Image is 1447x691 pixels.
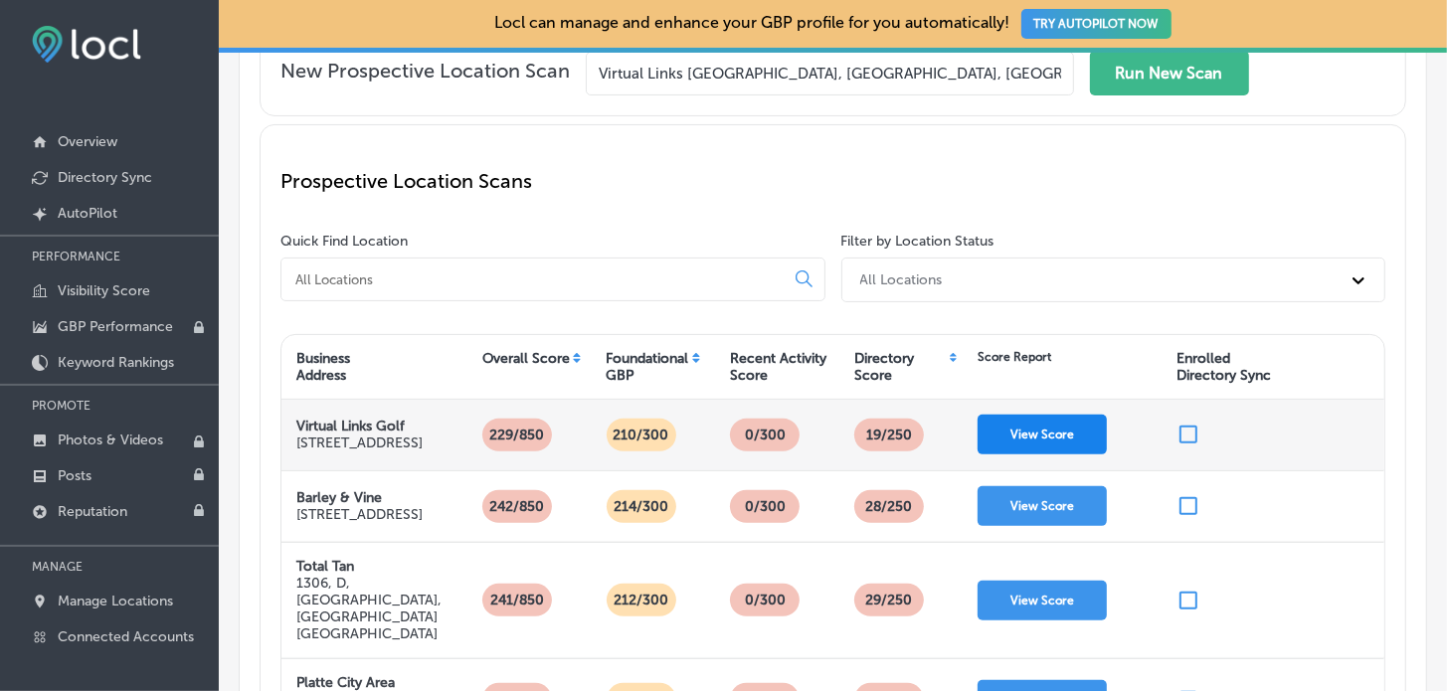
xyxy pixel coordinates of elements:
[58,205,117,222] p: AutoPilot
[858,419,920,451] p: 19 /250
[58,467,91,484] p: Posts
[58,432,163,448] p: Photos & Videos
[296,575,452,642] p: 1306, D, [GEOGRAPHIC_DATA], [GEOGRAPHIC_DATA] [GEOGRAPHIC_DATA]
[978,350,1051,364] div: Score Report
[841,233,995,250] label: Filter by Location Status
[58,169,152,186] p: Directory Sync
[296,418,405,434] strong: Virtual Links Golf
[58,133,117,150] p: Overview
[58,503,127,520] p: Reputation
[978,415,1107,454] button: View Score
[737,584,794,616] p: 0/300
[296,489,382,506] strong: Barley & Vine
[606,584,676,616] p: 212/300
[1021,9,1172,39] button: TRY AUTOPILOT NOW
[296,506,423,523] p: [STREET_ADDRESS]
[481,419,552,451] p: 229/850
[860,271,943,288] div: All Locations
[857,490,920,523] p: 28 /250
[607,350,689,384] div: Foundational GBP
[293,270,780,288] input: All Locations
[280,59,570,95] p: New Prospective Location Scan
[58,593,173,609] p: Manage Locations
[606,419,677,451] p: 210/300
[978,486,1107,526] button: View Score
[482,350,570,367] div: Overall Score
[1090,51,1249,95] button: Run New Scan
[482,584,552,616] p: 241/850
[730,350,826,384] div: Recent Activity Score
[296,434,423,451] p: [STREET_ADDRESS]
[280,169,1385,193] p: Prospective Location Scans
[606,490,676,523] p: 214/300
[296,558,354,575] strong: Total Tan
[58,354,174,371] p: Keyword Rankings
[32,26,141,63] img: fda3e92497d09a02dc62c9cd864e3231.png
[58,628,194,645] p: Connected Accounts
[737,419,794,451] p: 0/300
[58,318,173,335] p: GBP Performance
[296,350,350,384] div: Business Address
[857,584,920,616] p: 29 /250
[737,490,794,523] p: 0/300
[481,490,552,523] p: 242/850
[854,350,947,384] div: Directory Score
[978,581,1107,620] button: View Score
[586,52,1074,95] input: Enter your business location
[280,233,408,250] label: Quick Find Location
[58,282,150,299] p: Visibility Score
[1176,350,1271,384] div: Enrolled Directory Sync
